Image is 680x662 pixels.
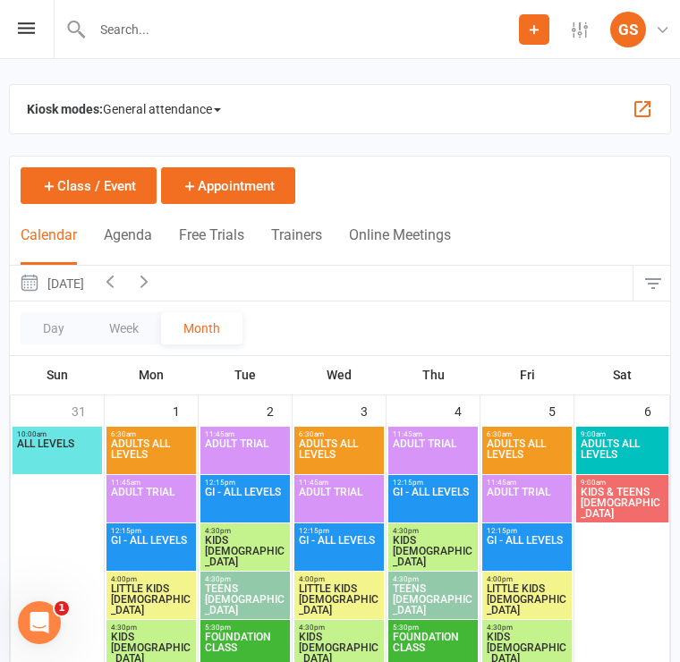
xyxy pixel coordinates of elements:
span: GI - ALL LEVELS [392,487,474,519]
span: ADULTS ALL LEVELS [580,438,665,471]
span: 4:30pm [392,527,474,535]
th: Mon [105,356,199,394]
span: 11:45am [204,430,286,438]
div: 2 [267,395,292,425]
span: TEENS [DEMOGRAPHIC_DATA] [204,583,286,615]
th: Thu [387,356,480,394]
span: 11:45am [110,479,192,487]
span: 10:00am [16,430,98,438]
span: GI - ALL LEVELS [298,535,380,567]
span: 11:45am [392,430,474,438]
span: GI - ALL LEVELS [110,535,192,567]
button: Day [21,312,87,344]
span: ADULT TRIAL [204,438,286,471]
span: KIDS [DEMOGRAPHIC_DATA] [392,535,474,567]
button: Free Trials [179,226,244,265]
span: ALL LEVELS [16,438,98,471]
span: LITTLE KIDS [DEMOGRAPHIC_DATA] [110,583,192,615]
span: ADULT TRIAL [392,438,474,471]
span: 4:30pm [204,575,286,583]
span: GI - ALL LEVELS [486,535,568,567]
span: KIDS [DEMOGRAPHIC_DATA] [204,535,286,567]
span: 5:30pm [392,624,474,632]
div: 5 [548,395,574,425]
span: ADULT TRIAL [486,487,568,519]
input: Search... [87,17,519,42]
span: 4:00pm [298,575,380,583]
span: 1 [55,601,69,615]
span: General attendance [103,95,221,123]
button: [DATE] [10,266,93,301]
div: 4 [455,395,480,425]
span: 12:15pm [392,479,474,487]
span: 4:30pm [110,624,192,632]
th: Fri [480,356,574,394]
span: 12:15pm [298,527,380,535]
div: 31 [72,395,104,425]
button: Calendar [21,226,77,265]
span: ADULTS ALL LEVELS [298,438,380,471]
span: ADULT TRIAL [298,487,380,519]
span: 4:30pm [392,575,474,583]
span: 12:15pm [110,527,192,535]
span: GI - ALL LEVELS [204,487,286,519]
iframe: Intercom live chat [18,601,61,644]
th: Sat [574,356,670,394]
span: ADULTS ALL LEVELS [486,438,568,471]
span: 4:30pm [298,624,380,632]
button: Appointment [161,167,295,204]
span: 6:30am [298,430,380,438]
span: 4:30pm [486,624,568,632]
strong: Kiosk modes: [27,102,103,116]
th: Wed [293,356,387,394]
span: 9:00am [580,479,665,487]
span: 5:30pm [204,624,286,632]
div: 3 [361,395,386,425]
th: Tue [199,356,293,394]
span: 9:00am [580,430,665,438]
span: 12:15pm [204,479,286,487]
th: Sun [11,356,105,394]
span: 12:15pm [486,527,568,535]
div: 1 [173,395,198,425]
span: KIDS & TEENS [DEMOGRAPHIC_DATA] [580,487,665,519]
span: ADULTS ALL LEVELS [110,438,192,471]
span: 4:00pm [486,575,568,583]
button: Month [161,312,242,344]
span: TEENS [DEMOGRAPHIC_DATA] [392,583,474,615]
span: 4:00pm [110,575,192,583]
button: Online Meetings [349,226,451,265]
div: GS [610,12,646,47]
button: Agenda [104,226,152,265]
div: 6 [644,395,669,425]
button: Trainers [271,226,322,265]
span: 6:30am [486,430,568,438]
span: LITTLE KIDS [DEMOGRAPHIC_DATA] [486,583,568,615]
span: ADULT TRIAL [110,487,192,519]
span: LITTLE KIDS [DEMOGRAPHIC_DATA] [298,583,380,615]
button: Class / Event [21,167,157,204]
span: 6:30am [110,430,192,438]
span: 11:45am [298,479,380,487]
button: Week [87,312,161,344]
span: 11:45am [486,479,568,487]
span: 4:30pm [204,527,286,535]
